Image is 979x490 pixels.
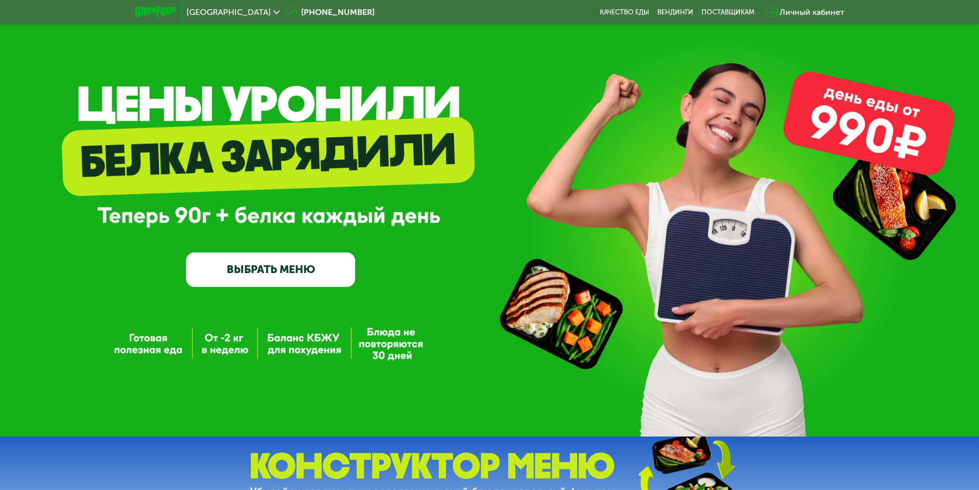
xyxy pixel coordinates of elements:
a: [PHONE_NUMBER] [285,6,375,19]
a: Качество еды [600,8,649,16]
span: [GEOGRAPHIC_DATA] [187,8,271,16]
a: Вендинги [657,8,693,16]
div: Личный кабинет [780,6,844,19]
div: поставщикам [701,8,754,16]
a: ВЫБРАТЬ МЕНЮ [186,252,355,286]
